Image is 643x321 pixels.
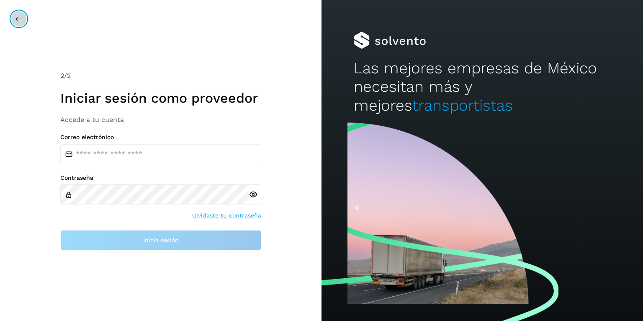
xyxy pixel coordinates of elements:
[60,71,261,81] div: /2
[354,59,611,115] h2: Las mejores empresas de México necesitan más y mejores
[60,174,261,181] label: Contraseña
[60,230,261,250] button: Inicia sesión
[60,134,261,141] label: Correo electrónico
[60,116,261,124] h3: Accede a tu cuenta
[192,211,261,220] a: Olvidaste tu contraseña
[60,90,261,106] h1: Iniciar sesión como proveedor
[143,237,179,243] span: Inicia sesión
[412,96,513,114] span: transportistas
[60,72,64,80] span: 2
